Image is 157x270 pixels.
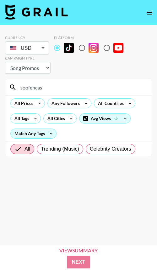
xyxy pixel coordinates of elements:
[6,43,48,54] div: USD
[48,99,81,108] div: Any Followers
[89,43,99,53] img: Instagram
[44,114,66,123] div: All Cities
[5,35,49,40] div: Currency
[67,256,90,268] button: Next
[90,145,131,153] span: Celebrity Creators
[11,114,30,123] div: All Tags
[54,35,128,40] div: Platform
[126,238,149,262] iframe: Drift Widget Chat Controller
[5,4,68,20] img: Grail Talent
[17,82,148,92] input: Search by User Name
[11,129,56,138] div: Match Any Tags
[11,99,35,108] div: All Prices
[94,99,125,108] div: All Countries
[113,43,123,53] img: YouTube
[24,145,30,153] span: All
[79,114,130,123] div: Avg Views
[143,6,156,19] button: open drawer
[64,43,74,53] img: TikTok
[5,56,51,60] div: Campaign Type
[41,145,79,153] span: Trending (Music)
[54,248,103,253] div: View Summary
